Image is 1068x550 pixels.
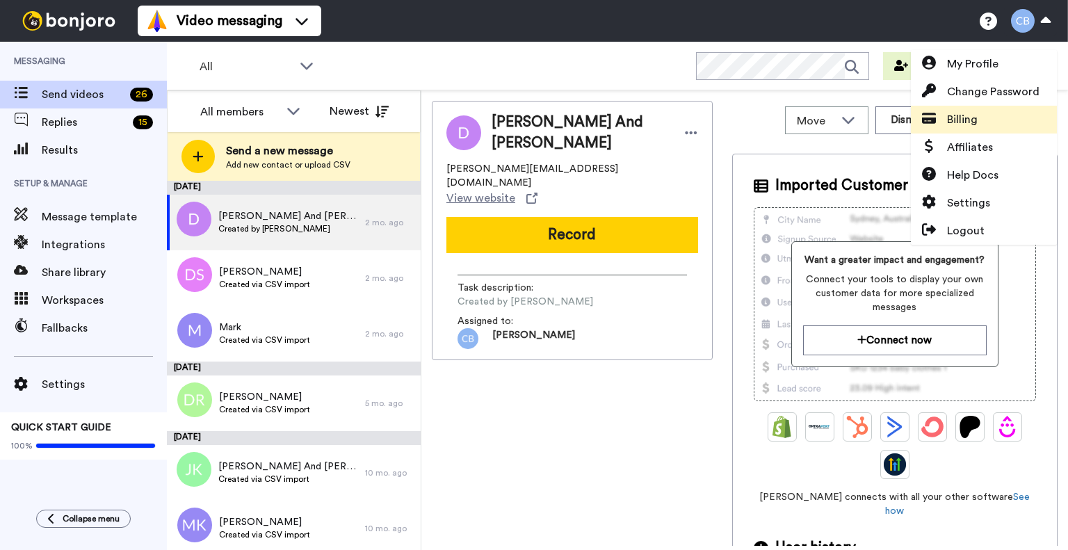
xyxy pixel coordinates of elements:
[11,440,33,451] span: 100%
[17,11,121,31] img: bj-logo-header-white.svg
[492,328,575,349] span: [PERSON_NAME]
[883,52,951,80] button: Invite
[42,320,167,337] span: Fallbacks
[177,11,282,31] span: Video messaging
[177,257,212,292] img: ds.png
[167,362,421,375] div: [DATE]
[884,453,906,476] img: GoHighLevel
[167,181,421,195] div: [DATE]
[875,106,942,134] button: Dismiss
[947,56,998,72] span: My Profile
[219,321,310,334] span: Mark
[458,295,593,309] span: Created by [PERSON_NAME]
[947,195,990,211] span: Settings
[797,113,834,129] span: Move
[42,236,167,253] span: Integrations
[947,83,1039,100] span: Change Password
[365,467,414,478] div: 10 mo. ago
[803,325,987,355] button: Connect now
[200,104,280,120] div: All members
[218,209,358,223] span: [PERSON_NAME] And [PERSON_NAME]
[219,390,310,404] span: [PERSON_NAME]
[36,510,131,528] button: Collapse menu
[177,382,212,417] img: dr.png
[167,431,421,445] div: [DATE]
[219,334,310,346] span: Created via CSV import
[365,398,414,409] div: 5 mo. ago
[219,515,310,529] span: [PERSON_NAME]
[911,106,1057,134] a: Billing
[133,115,153,129] div: 15
[492,112,670,154] span: [PERSON_NAME] And [PERSON_NAME]
[959,416,981,438] img: Patreon
[226,143,350,159] span: Send a new message
[226,159,350,170] span: Add new contact or upload CSV
[11,423,111,432] span: QUICK START GUIDE
[809,416,831,438] img: Ontraport
[42,86,124,103] span: Send videos
[365,273,414,284] div: 2 mo. ago
[911,50,1057,78] a: My Profile
[177,452,211,487] img: jk.png
[365,217,414,228] div: 2 mo. ago
[146,10,168,32] img: vm-color.svg
[218,223,358,234] span: Created by [PERSON_NAME]
[177,313,212,348] img: m.png
[754,490,1036,518] span: [PERSON_NAME] connects with all your other software
[458,328,478,349] img: cb.png
[458,281,555,295] span: Task description :
[319,97,399,125] button: Newest
[911,134,1057,161] a: Affiliates
[63,513,120,524] span: Collapse menu
[446,190,515,207] span: View website
[947,139,993,156] span: Affiliates
[996,416,1019,438] img: Drip
[219,529,310,540] span: Created via CSV import
[130,88,153,102] div: 26
[42,142,167,159] span: Results
[911,189,1057,217] a: Settings
[365,523,414,534] div: 10 mo. ago
[884,416,906,438] img: ActiveCampaign
[446,162,698,190] span: [PERSON_NAME][EMAIL_ADDRESS][DOMAIN_NAME]
[365,328,414,339] div: 2 mo. ago
[803,273,987,314] span: Connect your tools to display your own customer data for more specialized messages
[911,161,1057,189] a: Help Docs
[921,416,944,438] img: ConvertKit
[219,404,310,415] span: Created via CSV import
[42,376,167,393] span: Settings
[177,202,211,236] img: d.png
[219,265,310,279] span: [PERSON_NAME]
[218,474,358,485] span: Created via CSV import
[218,460,358,474] span: [PERSON_NAME] And [PERSON_NAME]
[177,508,212,542] img: mk.png
[42,292,167,309] span: Workspaces
[947,167,998,184] span: Help Docs
[771,416,793,438] img: Shopify
[846,416,868,438] img: Hubspot
[911,217,1057,245] a: Logout
[42,209,167,225] span: Message template
[42,114,127,131] span: Replies
[219,279,310,290] span: Created via CSV import
[446,190,537,207] a: View website
[446,217,698,253] button: Record
[911,78,1057,106] a: Change Password
[446,115,481,150] img: Image of David And Lynn
[458,314,555,328] span: Assigned to:
[947,223,985,239] span: Logout
[200,58,293,75] span: All
[947,111,978,128] span: Billing
[803,253,987,267] span: Want a greater impact and engagement?
[42,264,167,281] span: Share library
[775,175,938,196] span: Imported Customer Info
